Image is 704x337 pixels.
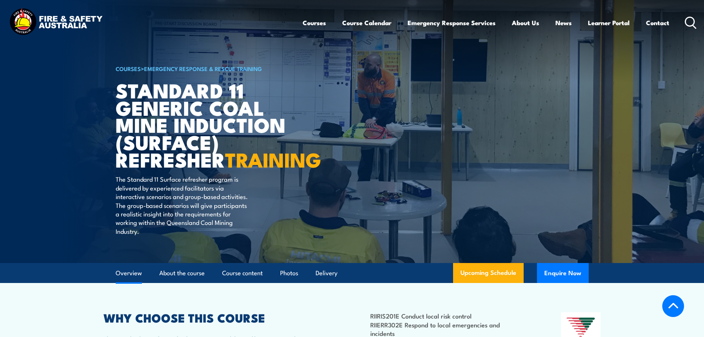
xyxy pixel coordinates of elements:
strong: TRAINING [225,144,321,174]
a: Course Calendar [342,13,391,33]
button: Enquire Now [537,263,589,283]
a: Delivery [316,263,337,283]
a: About Us [512,13,539,33]
a: Overview [116,263,142,283]
a: Course content [222,263,263,283]
a: Upcoming Schedule [453,263,524,283]
a: About the course [159,263,205,283]
h1: Standard 11 Generic Coal Mine Induction (Surface) Refresher [116,81,298,168]
li: RIIRIS201E Conduct local risk control [370,311,525,320]
a: COURSES [116,64,141,73]
a: Learner Portal [588,13,630,33]
p: The Standard 11 Surface refresher program is delivered by experienced facilitators via interactiv... [116,175,251,235]
a: Emergency Response Services [408,13,496,33]
a: Emergency Response & Rescue Training [144,64,262,73]
a: Courses [303,13,326,33]
h2: WHY CHOOSE THIS COURSE [103,312,319,323]
h6: > [116,64,298,73]
a: Contact [646,13,669,33]
a: Photos [280,263,298,283]
a: News [555,13,572,33]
